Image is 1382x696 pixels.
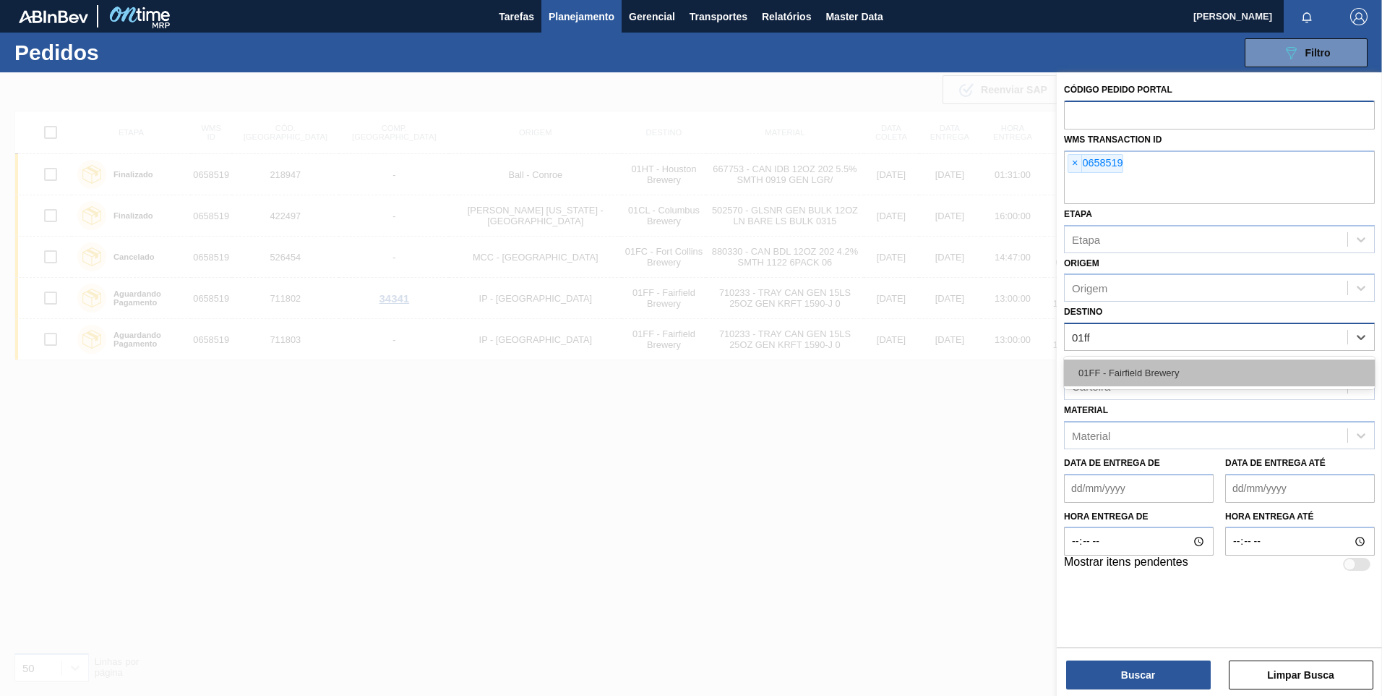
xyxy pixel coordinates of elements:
[1072,233,1100,245] div: Etapa
[1245,38,1368,67] button: Filtro
[1305,47,1331,59] span: Filtro
[1225,458,1326,468] label: Data de Entrega até
[1072,429,1110,441] div: Material
[1064,258,1099,268] label: Origem
[549,8,614,25] span: Planejamento
[762,8,811,25] span: Relatórios
[1064,458,1160,468] label: Data de Entrega de
[1064,405,1108,415] label: Material
[1064,360,1375,386] div: 01FF - Fairfield Brewery
[1225,506,1375,527] label: Hora entrega até
[499,8,534,25] span: Tarefas
[690,8,747,25] span: Transportes
[1064,356,1109,366] label: Carteira
[1068,155,1082,172] span: ×
[1225,474,1375,503] input: dd/mm/yyyy
[825,8,883,25] span: Master Data
[14,44,231,61] h1: Pedidos
[1350,8,1368,25] img: Logout
[629,8,675,25] span: Gerencial
[1284,7,1330,27] button: Notificações
[1064,209,1092,219] label: Etapa
[1064,474,1214,503] input: dd/mm/yyyy
[1064,556,1188,573] label: Mostrar itens pendentes
[19,10,88,23] img: TNhmsLtSVTkK8tSr43FrP2fwEKptu5GPRR3wAAAABJRU5ErkJggg==
[1068,154,1123,173] div: 0658519
[1064,135,1162,145] label: WMS Transaction ID
[1064,85,1172,95] label: Código Pedido Portal
[1064,506,1214,527] label: Hora entrega de
[1072,282,1107,294] div: Origem
[1064,307,1102,317] label: Destino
